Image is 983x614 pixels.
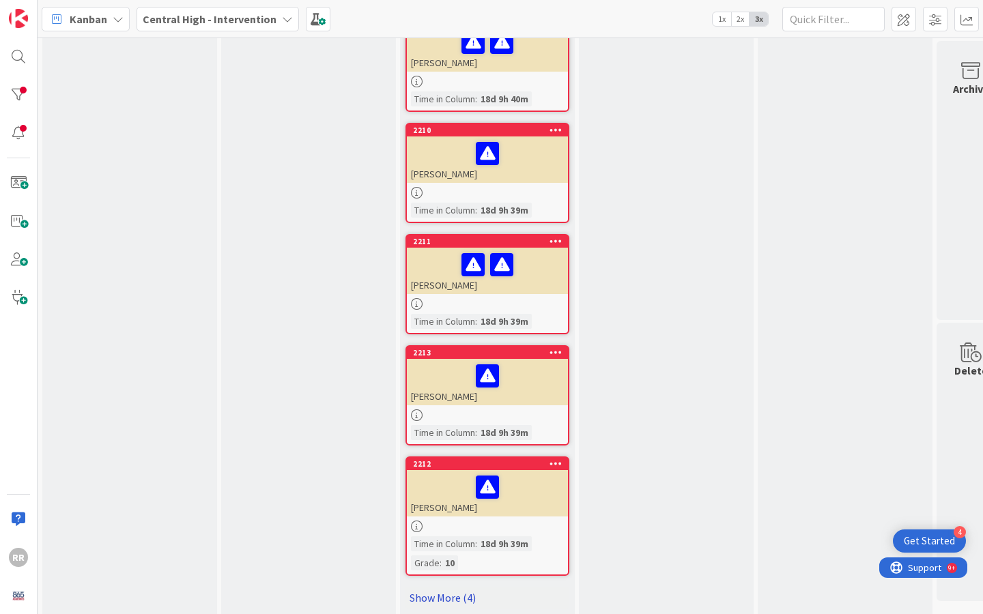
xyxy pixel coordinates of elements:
[413,459,568,469] div: 2212
[411,555,440,570] div: Grade
[475,91,477,106] span: :
[477,314,532,329] div: 18d 9h 39m
[407,347,568,359] div: 2213
[477,425,532,440] div: 18d 9h 39m
[411,536,475,551] div: Time in Column
[475,425,477,440] span: :
[407,124,568,136] div: 2210
[713,12,731,26] span: 1x
[442,555,458,570] div: 10
[69,5,76,16] div: 9+
[407,458,568,516] div: 2212[PERSON_NAME]
[407,25,568,72] div: [PERSON_NAME]
[750,12,768,26] span: 3x
[407,235,568,248] div: 2211
[407,359,568,405] div: [PERSON_NAME]
[477,91,532,106] div: 18d 9h 40m
[143,12,276,26] b: Central High - Intervention
[411,314,475,329] div: Time in Column
[413,237,568,246] div: 2211
[407,347,568,405] div: 2213[PERSON_NAME]
[477,203,532,218] div: 18d 9h 39m
[440,555,442,570] span: :
[475,536,477,551] span: :
[407,458,568,470] div: 2212
[9,548,28,567] div: RR
[904,534,955,548] div: Get Started
[782,7,885,31] input: Quick Filter...
[9,586,28,605] img: avatar
[954,526,966,538] div: 4
[9,9,28,28] img: Visit kanbanzone.com
[405,587,569,609] a: Show More (4)
[475,314,477,329] span: :
[411,91,475,106] div: Time in Column
[407,136,568,183] div: [PERSON_NAME]
[407,248,568,294] div: [PERSON_NAME]
[407,235,568,294] div: 2211[PERSON_NAME]
[477,536,532,551] div: 18d 9h 39m
[70,11,107,27] span: Kanban
[413,348,568,357] div: 2213
[29,2,62,18] span: Support
[475,203,477,218] span: :
[893,529,966,553] div: Open Get Started checklist, remaining modules: 4
[411,425,475,440] div: Time in Column
[411,203,475,218] div: Time in Column
[407,13,568,72] div: [PERSON_NAME]
[407,124,568,183] div: 2210[PERSON_NAME]
[731,12,750,26] span: 2x
[413,126,568,135] div: 2210
[407,470,568,516] div: [PERSON_NAME]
